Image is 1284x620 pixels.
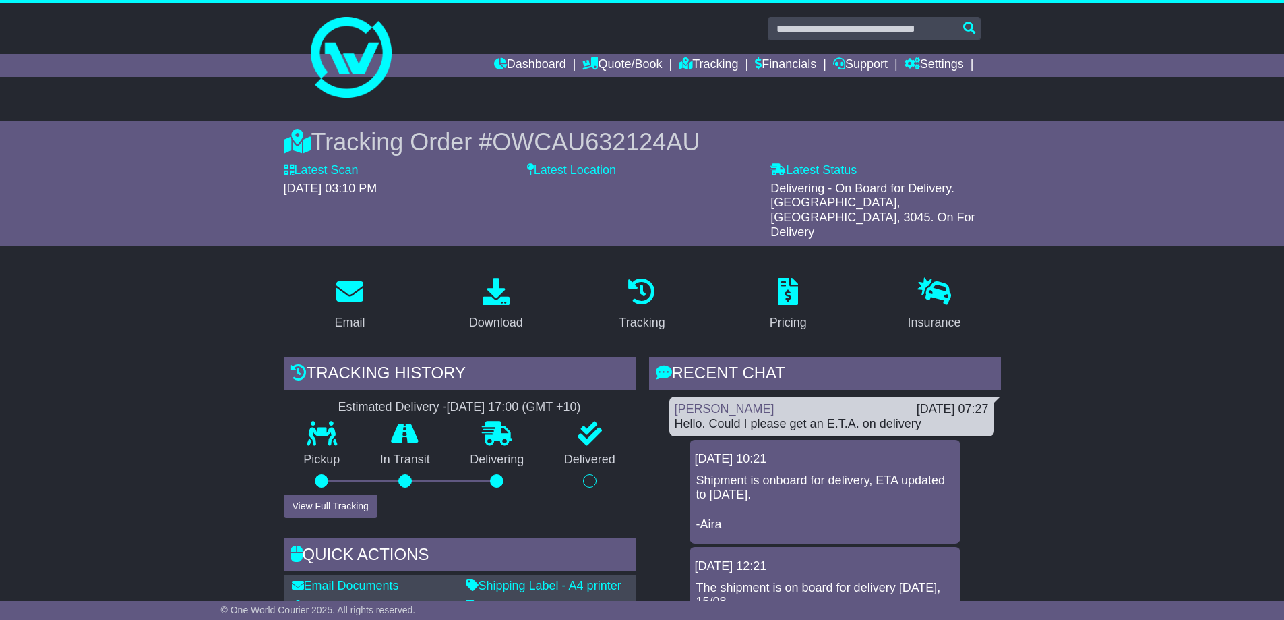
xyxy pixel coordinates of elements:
div: Insurance [908,314,961,332]
p: Shipment is onboard for delivery, ETA updated to [DATE]. -Aira [696,474,954,532]
div: RECENT CHAT [649,357,1001,393]
a: Financials [755,54,816,77]
div: Email [334,314,365,332]
a: Quote/Book [582,54,662,77]
a: Support [833,54,888,77]
a: Settings [905,54,964,77]
div: Tracking Order # [284,128,1001,157]
a: Dashboard [494,54,566,77]
div: Hello. Could I please get an E.T.A. on delivery [675,417,989,432]
span: OWCAU632124AU [492,128,700,156]
div: [DATE] 07:27 [917,402,989,417]
a: Email Documents [292,579,399,592]
p: Pickup [284,453,361,468]
div: Download [469,314,523,332]
label: Latest Scan [284,163,359,178]
a: Pricing [761,273,816,337]
div: Quick Actions [284,538,636,575]
label: Latest Status [770,163,857,178]
button: View Full Tracking [284,495,377,518]
a: [PERSON_NAME] [675,402,774,416]
span: [DATE] 03:10 PM [284,181,377,195]
a: Download Documents [292,600,423,613]
a: Insurance [899,273,970,337]
label: Latest Location [527,163,616,178]
a: Email [326,273,373,337]
div: Tracking history [284,357,636,393]
p: Delivered [544,453,636,468]
span: Delivering - On Board for Delivery. [GEOGRAPHIC_DATA], [GEOGRAPHIC_DATA], 3045. On For Delivery [770,181,975,239]
span: © One World Courier 2025. All rights reserved. [221,604,416,615]
a: Tracking [679,54,738,77]
div: Tracking [619,314,665,332]
div: [DATE] 10:21 [695,452,955,467]
a: Tracking [610,273,673,337]
p: Delivering [450,453,545,468]
div: Pricing [770,314,807,332]
p: The shipment is on board for delivery [DATE], 15/08 [696,581,954,610]
p: In Transit [360,453,450,468]
a: Download [460,273,532,337]
a: Shipping Label - A4 printer [466,579,621,592]
div: Estimated Delivery - [284,400,636,415]
div: [DATE] 12:21 [695,559,955,574]
div: [DATE] 17:00 (GMT +10) [447,400,581,415]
